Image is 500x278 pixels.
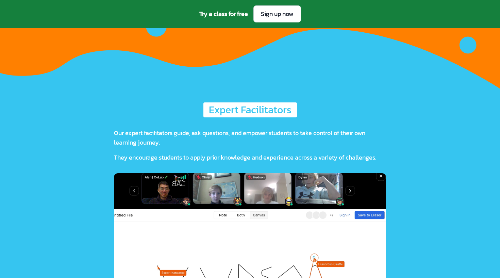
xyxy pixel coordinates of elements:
[114,128,386,147] div: Our expert facilitators guide, ask questions, and empower students to take control of their own l...
[253,5,301,22] a: Sign up now
[209,104,291,116] div: Expert Facilitators
[114,153,386,162] div: They encourage students to apply prior knowledge and experience across a variety of challenges.
[199,9,248,19] span: Try a class for free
